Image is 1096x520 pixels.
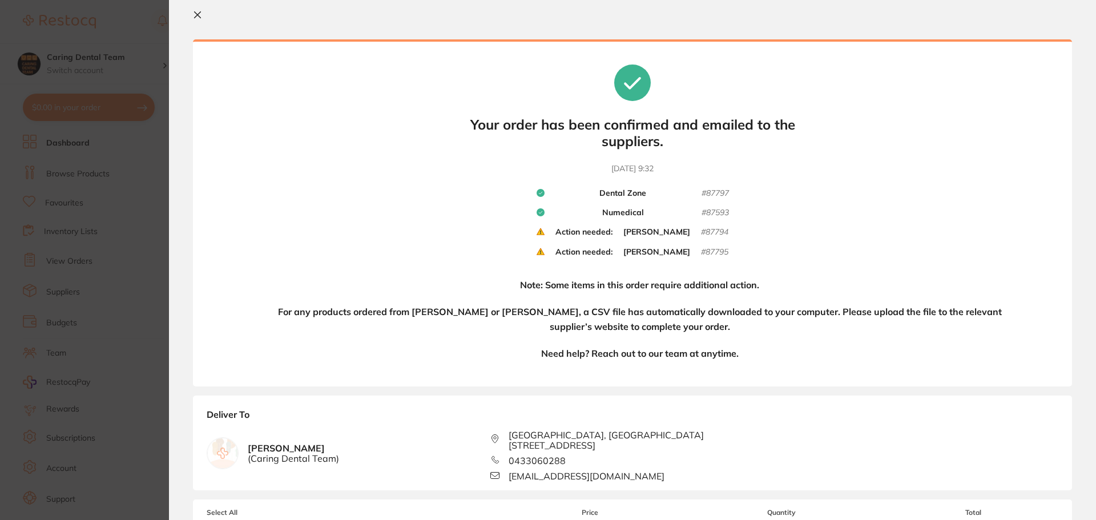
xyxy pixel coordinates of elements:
[623,227,690,237] b: [PERSON_NAME]
[520,278,759,293] h4: Note: Some items in this order require additional action.
[509,471,664,481] span: [EMAIL_ADDRESS][DOMAIN_NAME]
[207,509,321,517] span: Select All
[555,227,613,237] b: Action needed:
[207,409,1058,429] b: Deliver To
[248,443,339,464] b: [PERSON_NAME]
[509,430,774,451] span: [GEOGRAPHIC_DATA], [GEOGRAPHIC_DATA] [STREET_ADDRESS]
[623,247,690,257] b: [PERSON_NAME]
[701,227,728,237] small: # 87794
[675,509,888,517] span: Quantity
[701,247,728,257] small: # 87795
[702,188,729,199] small: # 87797
[509,455,566,466] span: 0433060288
[273,305,1006,334] h4: For any products ordered from [PERSON_NAME] or [PERSON_NAME], a CSV file has automatically downlo...
[207,438,238,469] img: empty.jpg
[541,346,739,361] h4: Need help? Reach out to our team at anytime.
[888,509,1058,517] span: Total
[555,247,613,257] b: Action needed:
[248,453,339,463] span: ( Caring Dental Team )
[461,116,804,150] b: Your order has been confirmed and emailed to the suppliers.
[702,208,729,218] small: # 87593
[599,188,646,199] b: Dental Zone
[505,509,675,517] span: Price
[611,163,654,175] time: [DATE] 9:32
[602,208,644,218] b: Numedical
